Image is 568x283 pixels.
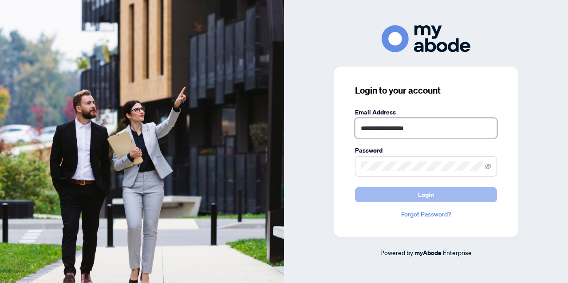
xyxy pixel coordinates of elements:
span: eye-invisible [485,163,491,169]
a: myAbode [414,248,442,258]
a: Forgot Password? [355,209,497,219]
label: Password [355,145,497,155]
span: Powered by [380,248,413,256]
span: Login [418,188,434,202]
button: Login [355,187,497,202]
h3: Login to your account [355,84,497,97]
img: ma-logo [382,25,470,52]
span: Enterprise [443,248,472,256]
label: Email Address [355,107,497,117]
